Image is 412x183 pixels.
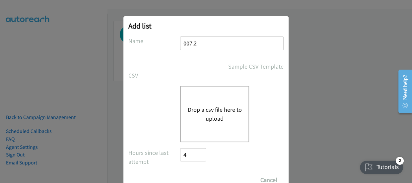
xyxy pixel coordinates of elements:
label: Name [128,36,180,45]
label: Hours since last attempt [128,148,180,166]
button: Drop a csv file here to upload [187,105,242,123]
iframe: Checklist [356,154,407,178]
iframe: Resource Center [393,65,412,118]
a: Sample CSV Template [228,62,284,71]
label: CSV [128,71,180,80]
h2: Add list [128,21,284,30]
